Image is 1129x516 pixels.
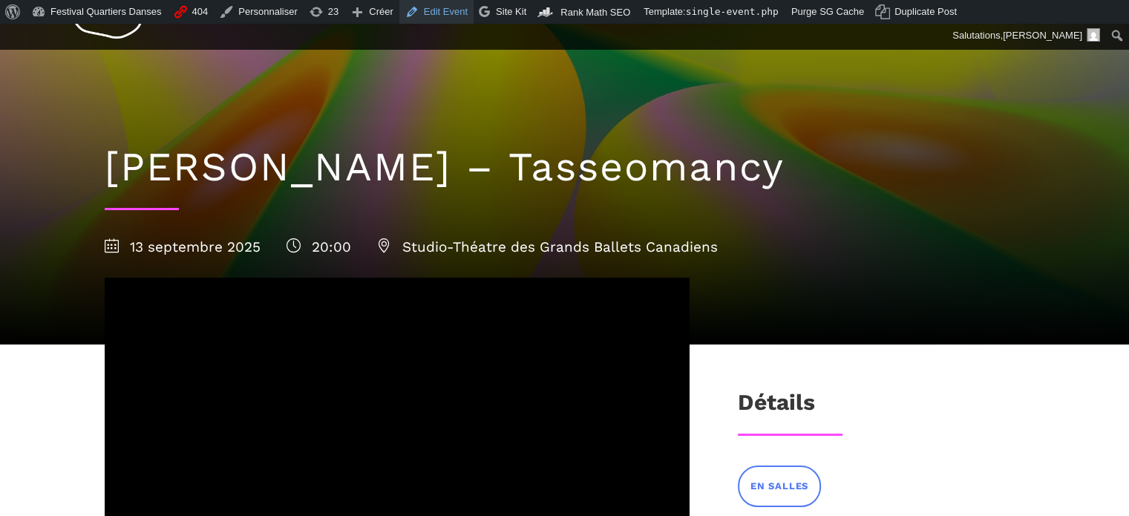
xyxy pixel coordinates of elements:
[105,238,261,255] span: 13 septembre 2025
[738,466,821,506] a: EN SALLES
[738,389,815,426] h3: Détails
[560,7,630,18] span: Rank Math SEO
[947,24,1106,48] a: Salutations,
[377,238,718,255] span: Studio-Théatre des Grands Ballets Canadiens
[105,143,1025,192] h1: [PERSON_NAME] – Tasseomancy
[686,6,779,17] span: single-event.php
[287,238,351,255] span: 20:00
[1003,30,1082,41] span: [PERSON_NAME]
[750,479,808,494] span: EN SALLES
[496,6,526,17] span: Site Kit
